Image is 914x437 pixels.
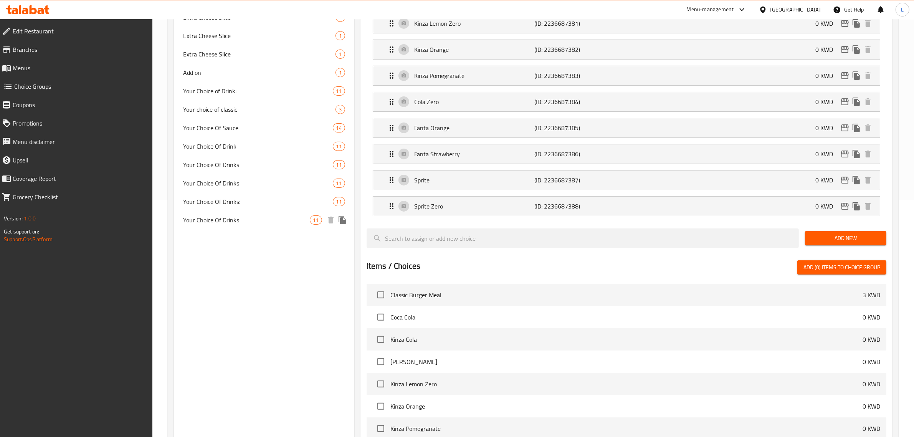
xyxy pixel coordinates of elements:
span: Grocery Checklist [13,192,147,202]
span: 11 [310,217,322,224]
button: duplicate [851,200,862,212]
button: delete [862,200,874,212]
p: 0 KWD [815,123,839,132]
p: 0 KWD [863,424,880,433]
p: 0 KWD [815,45,839,54]
p: Kinza Orange [414,45,535,54]
p: Kinza Lemon Zero [414,19,535,28]
button: edit [839,174,851,186]
span: Edit Restaurant [13,26,147,36]
span: Branches [13,45,147,54]
div: Expand [373,40,880,59]
div: Your Choice Of Drinks11 [174,174,354,192]
div: Add on1 [174,63,354,82]
li: Expand [367,115,886,141]
p: Sprite [414,175,535,185]
div: Choices [333,160,345,169]
span: 1.0.0 [24,214,36,223]
span: Select choice [373,398,389,414]
p: 0 KWD [815,202,839,211]
div: Expand [373,14,880,33]
div: Extra Cheese Slice1 [174,26,354,45]
span: [PERSON_NAME] [390,357,863,366]
span: Select choice [373,331,389,348]
span: Your Choice Of Drink [183,142,333,151]
span: Kinza Pomegranate [390,424,863,433]
span: 11 [333,180,345,187]
div: [GEOGRAPHIC_DATA] [770,5,821,14]
span: 14 [333,124,345,132]
button: edit [839,18,851,29]
button: edit [839,200,851,212]
p: 0 KWD [815,19,839,28]
div: Choices [336,68,345,77]
div: Choices [333,179,345,188]
div: Your Choice Of Sauce14 [174,119,354,137]
button: delete [862,122,874,134]
button: duplicate [851,18,862,29]
li: Expand [367,89,886,115]
a: Support.OpsPlatform [4,234,53,244]
li: Expand [367,141,886,167]
p: (ID: 2236687387) [535,175,615,185]
span: Select choice [373,287,389,303]
li: Expand [367,10,886,36]
button: edit [839,96,851,108]
p: (ID: 2236687383) [535,71,615,80]
div: Choices [333,197,345,206]
button: delete [862,174,874,186]
button: edit [839,148,851,160]
p: 0 KWD [863,313,880,322]
div: Choices [336,105,345,114]
p: Kinza Pomegranate [414,71,535,80]
div: Choices [333,123,345,132]
button: Add (0) items to choice group [797,260,886,275]
span: Classic Burger Meal [390,290,863,300]
span: Your Choice Of Drinks [183,179,333,188]
p: 0 KWD [863,335,880,344]
span: L [901,5,904,14]
button: delete [325,214,337,226]
p: 0 KWD [863,379,880,389]
span: Promotions [13,119,147,128]
span: 11 [333,143,345,150]
button: edit [839,70,851,81]
span: Menus [13,63,147,73]
span: Your Choice Of Drinks [183,215,310,225]
span: 1 [336,32,345,40]
p: 0 KWD [863,402,880,411]
div: Expand [373,144,880,164]
div: Expand [373,118,880,137]
p: (ID: 2236687381) [535,19,615,28]
button: duplicate [851,44,862,55]
div: Your Choice Of Drinks11deleteduplicate [174,211,354,229]
div: Expand [373,66,880,85]
div: Your Choice Of Drinks:11 [174,192,354,211]
span: Kinza Cola [390,335,863,344]
button: delete [862,70,874,81]
div: Choices [336,31,345,40]
div: Menu-management [687,5,734,14]
button: Add New [805,231,886,245]
p: 0 KWD [815,97,839,106]
li: Expand [367,63,886,89]
span: 3 [336,106,345,113]
p: Cola Zero [414,97,535,106]
p: (ID: 2236687384) [535,97,615,106]
div: Expand [373,92,880,111]
li: Expand [367,36,886,63]
div: Your choice of classic3 [174,100,354,119]
span: Select choice [373,309,389,325]
div: Choices [310,215,322,225]
button: duplicate [851,122,862,134]
div: Expand [373,197,880,216]
span: Your Choice Of Drinks: [183,197,333,206]
span: 1 [336,51,345,58]
div: Your Choice of Drink:11 [174,82,354,100]
span: 1 [336,69,345,76]
button: duplicate [337,214,348,226]
span: Extra Cheese Slice [183,13,336,22]
span: Choice Groups [14,82,147,91]
span: Menu disclaimer [13,137,147,146]
span: Add on [183,68,336,77]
